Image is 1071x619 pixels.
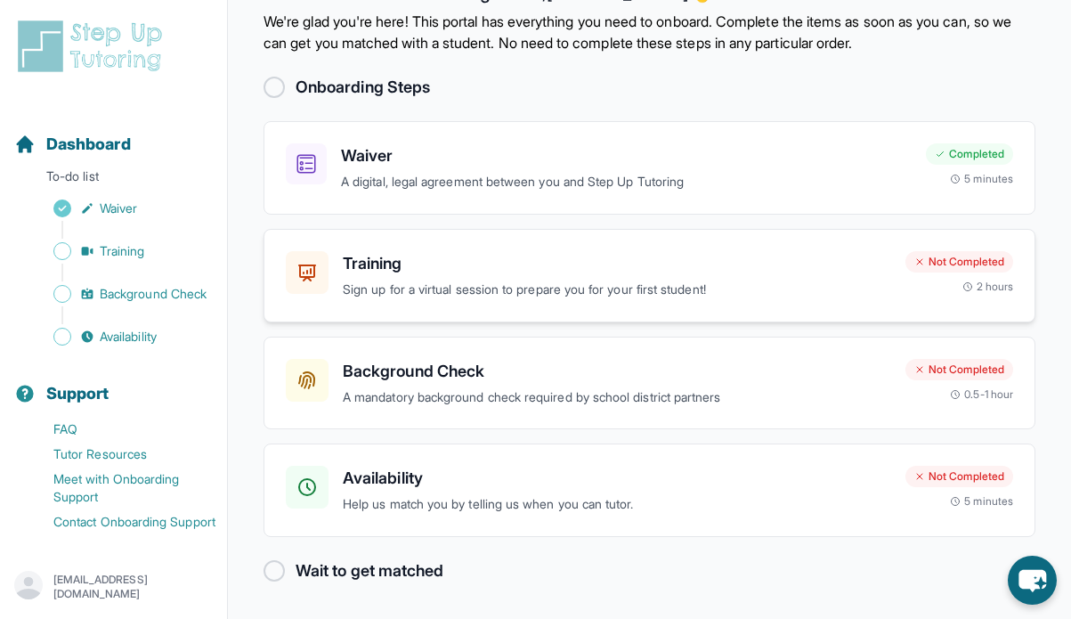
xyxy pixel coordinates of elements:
[343,280,891,300] p: Sign up for a virtual session to prepare you for your first student!
[46,132,131,157] span: Dashboard
[100,328,157,346] span: Availability
[7,103,220,164] button: Dashboard
[14,417,227,442] a: FAQ
[950,172,1013,186] div: 5 minutes
[14,571,213,603] button: [EMAIL_ADDRESS][DOMAIN_NAME]
[14,18,173,75] img: logo
[343,251,891,276] h3: Training
[264,444,1035,537] a: AvailabilityHelp us match you by telling us when you can tutor.Not Completed5 minutes
[264,229,1035,322] a: TrainingSign up for a virtual session to prepare you for your first student!Not Completed2 hours
[341,143,912,168] h3: Waiver
[264,11,1035,53] p: We're glad you're here! This portal has everything you need to onboard. Complete the items as soo...
[962,280,1014,294] div: 2 hours
[46,381,110,406] span: Support
[296,75,430,100] h2: Onboarding Steps
[14,281,227,306] a: Background Check
[343,494,891,515] p: Help us match you by telling us when you can tutor.
[53,573,213,601] p: [EMAIL_ADDRESS][DOMAIN_NAME]
[100,285,207,303] span: Background Check
[950,494,1013,509] div: 5 minutes
[7,167,220,192] p: To-do list
[14,509,227,534] a: Contact Onboarding Support
[926,143,1013,165] div: Completed
[950,387,1013,402] div: 0.5-1 hour
[264,337,1035,430] a: Background CheckA mandatory background check required by school district partnersNot Completed0.5...
[905,359,1013,380] div: Not Completed
[296,558,443,583] h2: Wait to get matched
[343,387,891,408] p: A mandatory background check required by school district partners
[14,196,227,221] a: Waiver
[14,324,227,349] a: Availability
[1008,556,1057,605] button: chat-button
[905,466,1013,487] div: Not Completed
[14,442,227,467] a: Tutor Resources
[14,467,227,509] a: Meet with Onboarding Support
[341,172,912,192] p: A digital, legal agreement between you and Step Up Tutoring
[343,466,891,491] h3: Availability
[264,121,1035,215] a: WaiverA digital, legal agreement between you and Step Up TutoringCompleted5 minutes
[14,239,227,264] a: Training
[7,353,220,413] button: Support
[100,200,137,217] span: Waiver
[343,359,891,384] h3: Background Check
[905,251,1013,273] div: Not Completed
[14,132,131,157] a: Dashboard
[100,242,145,260] span: Training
